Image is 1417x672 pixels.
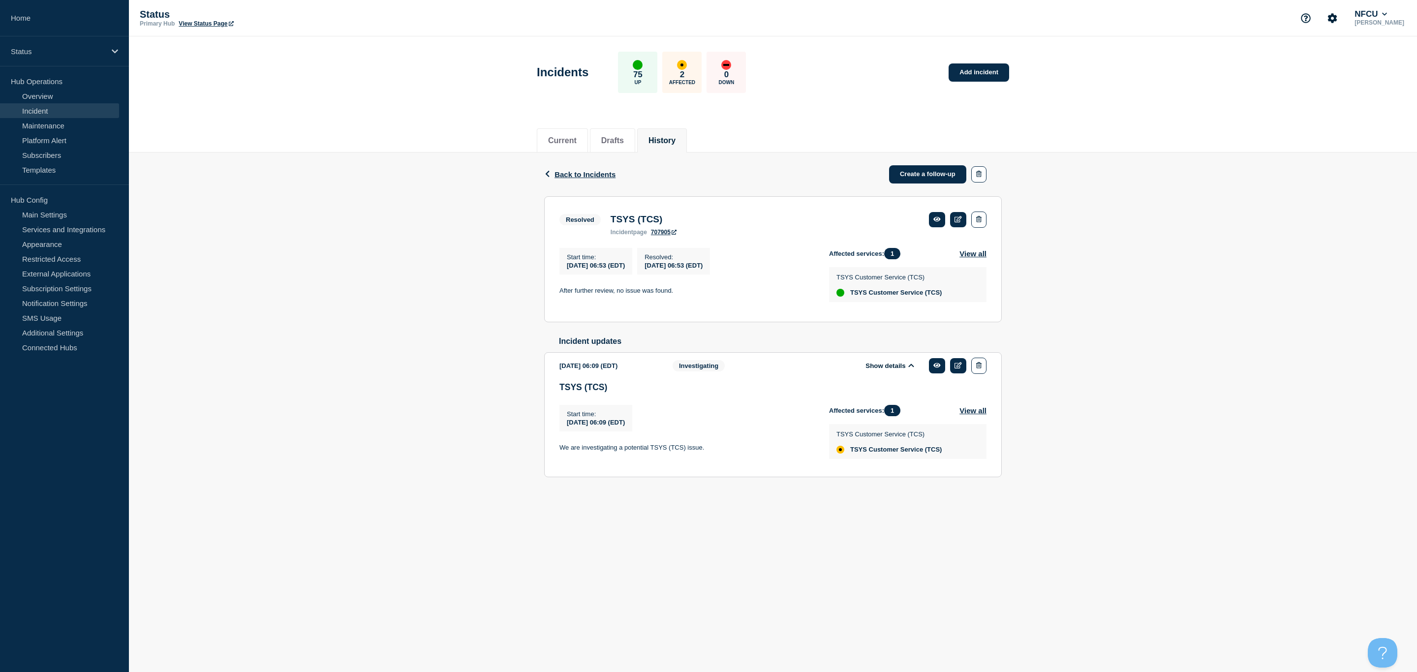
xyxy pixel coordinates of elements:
p: Affected [669,80,695,85]
p: Start time : [567,253,625,261]
iframe: Help Scout Beacon - Open [1368,638,1397,668]
p: [PERSON_NAME] [1353,19,1406,26]
button: View all [959,405,986,416]
a: Create a follow-up [889,165,966,183]
button: NFCU [1353,9,1389,19]
span: [DATE] 06:53 (EDT) [567,262,625,269]
button: Back to Incidents [544,170,616,179]
div: down [721,60,731,70]
a: View Status Page [179,20,233,27]
span: TSYS Customer Service (TCS) [850,289,942,297]
span: TSYS Customer Service (TCS) [850,446,942,454]
span: incident [611,229,633,236]
div: affected [677,60,687,70]
p: After further review, no issue was found. [559,286,813,295]
h2: Incident updates [559,337,1002,346]
span: 1 [884,248,900,259]
p: page [611,229,647,236]
div: up [633,60,643,70]
p: Up [634,80,641,85]
p: Primary Hub [140,20,175,27]
button: Drafts [601,136,624,145]
h3: TSYS (TCS) [559,382,986,393]
span: Investigating [673,360,725,371]
p: Status [11,47,105,56]
div: up [836,289,844,297]
p: Start time : [567,410,625,418]
p: 2 [680,70,684,80]
span: Back to Incidents [554,170,616,179]
button: Support [1295,8,1316,29]
a: 707905 [651,229,677,236]
button: History [648,136,676,145]
button: Show details [863,362,917,370]
span: Resolved [559,214,601,225]
a: Add incident [949,63,1009,82]
span: Affected services: [829,248,905,259]
p: Resolved : [645,253,703,261]
p: 0 [724,70,729,80]
button: Account settings [1322,8,1343,29]
span: 1 [884,405,900,416]
p: TSYS Customer Service (TCS) [836,430,942,438]
p: 75 [633,70,643,80]
div: [DATE] 06:09 (EDT) [559,358,658,374]
h3: TSYS (TCS) [611,214,677,225]
button: Current [548,136,577,145]
p: TSYS Customer Service (TCS) [836,274,942,281]
span: [DATE] 06:09 (EDT) [567,419,625,426]
p: We are investigating a potential TSYS (TCS) issue. [559,443,813,452]
button: View all [959,248,986,259]
span: [DATE] 06:53 (EDT) [645,262,703,269]
p: Down [719,80,735,85]
div: affected [836,446,844,454]
span: Affected services: [829,405,905,416]
p: Status [140,9,337,20]
h1: Incidents [537,65,588,79]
